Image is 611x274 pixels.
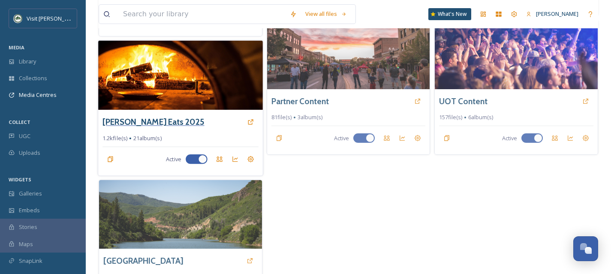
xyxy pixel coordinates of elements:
[19,190,42,198] span: Galleries
[103,255,184,267] a: [GEOGRAPHIC_DATA]
[428,8,471,20] a: What's New
[9,44,24,51] span: MEDIA
[19,91,57,99] span: Media Centres
[102,116,204,128] a: [PERSON_NAME] Eats 2025
[19,132,30,140] span: UGC
[99,180,262,249] img: DSC03989.jpg
[19,240,33,248] span: Maps
[301,6,351,22] a: View all files
[271,113,292,121] span: 81 file(s)
[166,155,181,163] span: Active
[9,176,31,183] span: WIDGETS
[19,74,47,82] span: Collections
[98,41,262,110] img: Copy%20of%20WOOD%20OVEN%20FIRE%20%282%29%20-%20AJ%20Hubbard.jpg
[435,21,598,89] img: 1H_7bEjasG-tDBg2ZbZAgWSTh3UWjgLTY.jpg
[14,14,22,23] img: Unknown.png
[573,236,598,261] button: Open Chat
[19,206,40,214] span: Embeds
[522,6,583,22] a: [PERSON_NAME]
[133,134,162,142] span: 21 album(s)
[9,119,30,125] span: COLLECT
[27,14,81,22] span: Visit [PERSON_NAME]
[19,257,42,265] span: SnapLink
[267,21,430,89] img: small-HarvestMoon2015-LightingBryan-331-%281%29.jpg
[102,134,127,142] span: 1.2k file(s)
[334,134,349,142] span: Active
[439,113,462,121] span: 157 file(s)
[119,5,286,24] input: Search your library
[468,113,493,121] span: 6 album(s)
[19,57,36,66] span: Library
[536,10,578,18] span: [PERSON_NAME]
[19,149,40,157] span: Uploads
[439,95,488,108] a: UOT Content
[502,134,517,142] span: Active
[19,223,37,231] span: Stories
[271,95,329,108] a: Partner Content
[298,113,322,121] span: 3 album(s)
